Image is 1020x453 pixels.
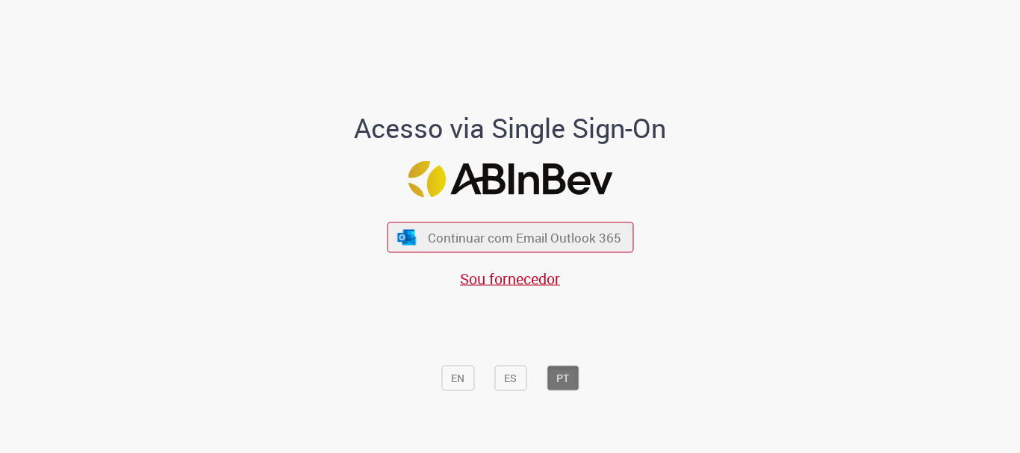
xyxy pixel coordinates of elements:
h1: Acesso via Single Sign-On [303,113,718,143]
button: PT [547,366,579,391]
button: ES [494,366,526,391]
button: ícone Azure/Microsoft 360 Continuar com Email Outlook 365 [387,222,633,253]
button: EN [441,366,474,391]
span: Continuar com Email Outlook 365 [428,229,621,246]
a: Sou fornecedor [460,269,560,289]
img: ícone Azure/Microsoft 360 [397,229,417,245]
img: Logo ABInBev [408,161,612,198]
